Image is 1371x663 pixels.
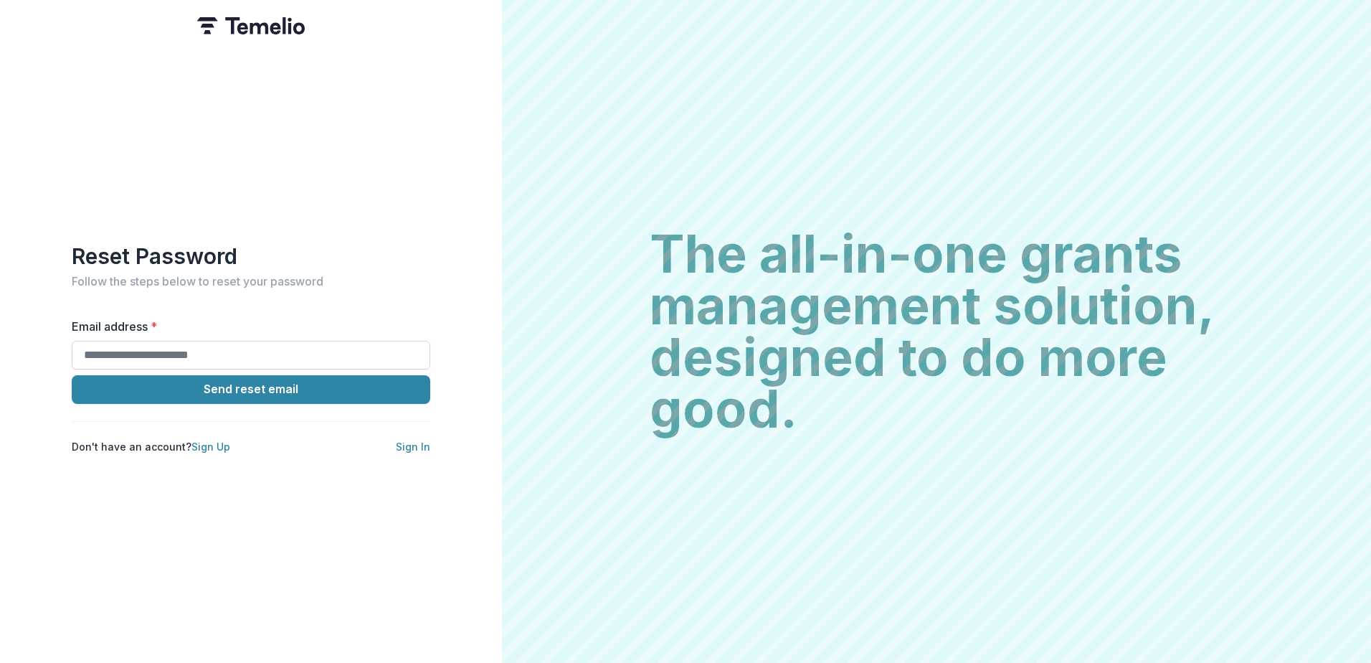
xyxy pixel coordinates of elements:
[72,275,430,288] h2: Follow the steps below to reset your password
[396,441,430,453] a: Sign In
[72,243,430,269] h1: Reset Password
[72,439,230,454] p: Don't have an account?
[72,375,430,404] button: Send reset email
[191,441,230,453] a: Sign Up
[72,318,422,335] label: Email address
[197,17,305,34] img: Temelio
